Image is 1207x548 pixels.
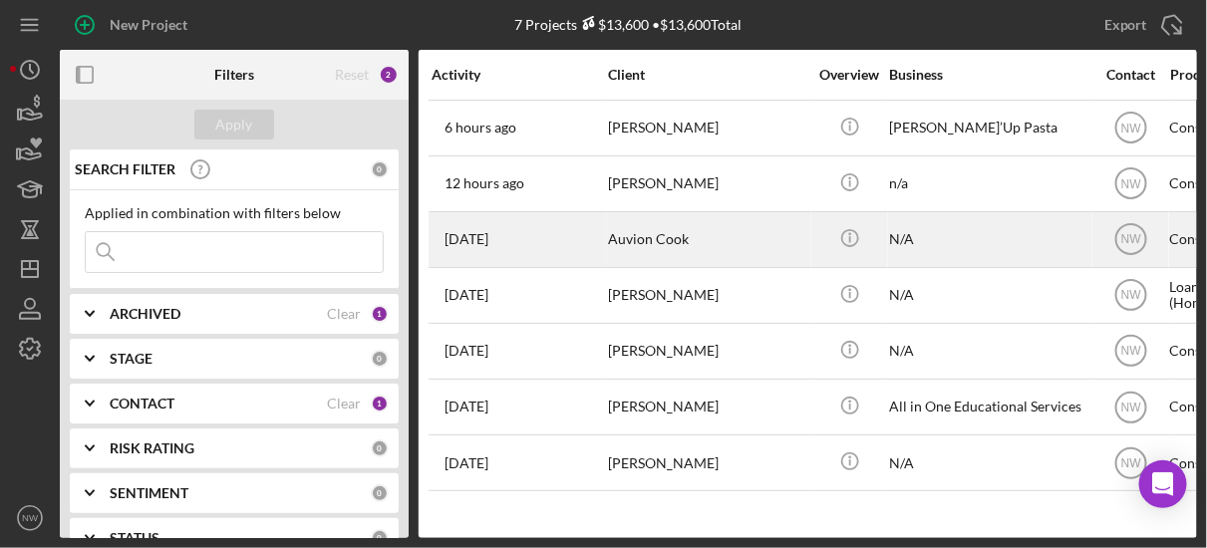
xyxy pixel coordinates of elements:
[445,231,488,247] time: 2025-09-03 23:55
[608,269,807,322] div: [PERSON_NAME]
[432,67,606,83] div: Activity
[1121,289,1142,303] text: NW
[445,343,488,359] time: 2025-09-03 15:01
[608,102,807,154] div: [PERSON_NAME]
[1121,401,1142,414] text: NW
[371,395,389,412] div: 1
[22,513,39,524] text: NW
[60,5,207,45] button: New Project
[371,439,389,457] div: 0
[445,399,488,414] time: 2025-08-21 22:48
[889,157,1088,210] div: n/a
[812,67,887,83] div: Overview
[608,157,807,210] div: [PERSON_NAME]
[194,110,274,139] button: Apply
[110,351,152,367] b: STAGE
[1093,67,1168,83] div: Contact
[514,16,742,33] div: 7 Projects • $13,600 Total
[327,396,361,411] div: Clear
[445,175,524,191] time: 2025-09-04 18:52
[1121,177,1142,191] text: NW
[216,110,253,139] div: Apply
[371,350,389,368] div: 0
[445,120,516,136] time: 2025-09-05 01:42
[608,381,807,433] div: [PERSON_NAME]
[85,205,384,221] div: Applied in combination with filters below
[577,16,649,33] div: $13,600
[1121,345,1142,359] text: NW
[889,213,1088,266] div: N/A
[10,498,50,538] button: NW
[1121,456,1142,470] text: NW
[1121,233,1142,247] text: NW
[335,67,369,83] div: Reset
[110,5,187,45] div: New Project
[110,485,188,501] b: SENTIMENT
[371,484,389,502] div: 0
[889,325,1088,378] div: N/A
[608,213,807,266] div: Auvion Cook
[214,67,254,83] b: Filters
[889,381,1088,433] div: All in One Educational Services
[1121,122,1142,136] text: NW
[445,455,488,471] time: 2025-08-15 01:31
[110,306,180,322] b: ARCHIVED
[371,160,389,178] div: 0
[327,306,361,322] div: Clear
[1139,460,1187,508] div: Open Intercom Messenger
[889,102,1088,154] div: [PERSON_NAME]’Up Pasta
[608,325,807,378] div: [PERSON_NAME]
[75,161,175,177] b: SEARCH FILTER
[889,436,1088,489] div: N/A
[371,305,389,323] div: 1
[1084,5,1197,45] button: Export
[371,529,389,547] div: 0
[110,530,159,546] b: STATUS
[608,67,807,83] div: Client
[1104,5,1147,45] div: Export
[889,269,1088,322] div: N/A
[608,436,807,489] div: [PERSON_NAME]
[379,65,399,85] div: 2
[889,67,1088,83] div: Business
[110,440,194,456] b: RISK RATING
[110,396,174,411] b: CONTACT
[445,287,488,303] time: 2025-08-31 21:53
